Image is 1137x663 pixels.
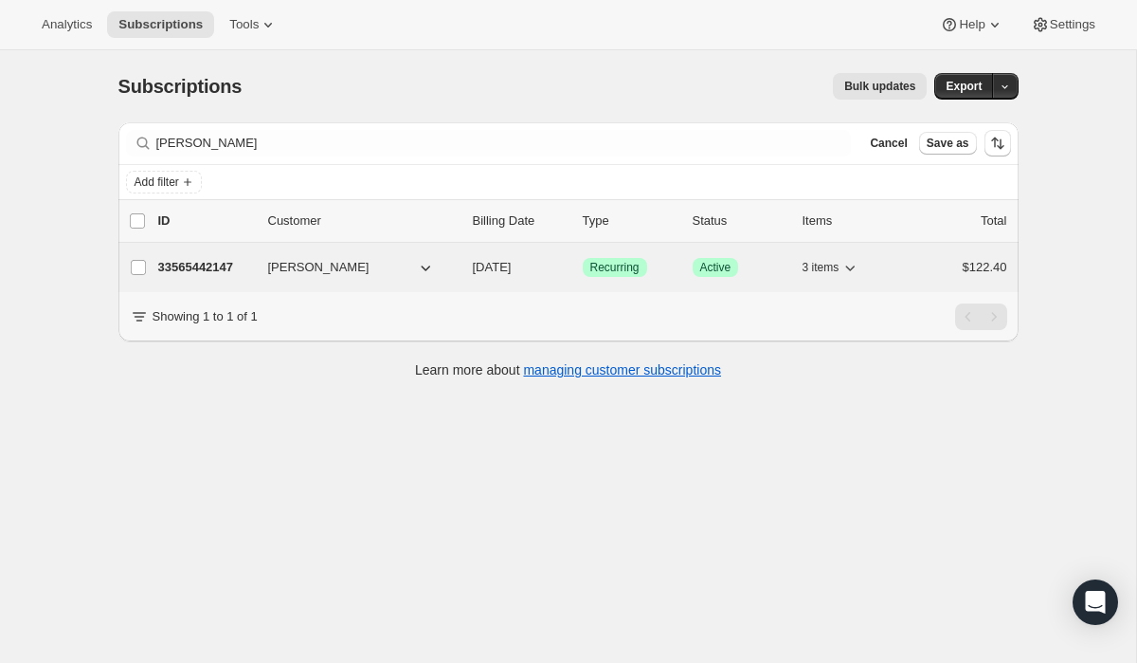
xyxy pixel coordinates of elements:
span: Export [946,79,982,94]
button: Save as [919,132,977,155]
span: Help [959,17,984,32]
p: Showing 1 to 1 of 1 [153,307,258,326]
nav: Pagination [955,304,1007,330]
span: Tools [229,17,259,32]
button: Analytics [30,11,103,38]
p: Total [981,212,1006,230]
span: Bulk updates [844,79,915,94]
p: Customer [268,212,458,230]
a: managing customer subscriptions [523,362,721,378]
p: 33565442147 [158,258,253,277]
div: Items [803,212,897,230]
button: Bulk updates [833,73,927,100]
p: Status [693,212,787,230]
input: Filter subscribers [156,130,852,157]
span: [DATE] [473,260,512,274]
span: Settings [1050,17,1095,32]
button: [PERSON_NAME] [257,252,446,283]
div: IDCustomerBilling DateTypeStatusItemsTotal [158,212,1007,230]
button: Sort the results [984,130,1011,157]
span: Analytics [42,17,92,32]
button: Help [929,11,1015,38]
span: Recurring [590,260,640,275]
span: Add filter [135,175,179,190]
p: Learn more about [415,360,721,379]
p: Billing Date [473,212,568,230]
span: Subscriptions [118,17,203,32]
p: ID [158,212,253,230]
span: Save as [927,136,969,151]
span: Active [700,260,731,275]
button: 3 items [803,254,860,281]
div: Type [583,212,677,230]
button: Tools [218,11,289,38]
button: Add filter [126,171,202,193]
button: Cancel [862,132,914,155]
span: $122.40 [963,260,1007,274]
button: Export [934,73,993,100]
span: [PERSON_NAME] [268,258,370,277]
div: 33565442147[PERSON_NAME][DATE]SuccessRecurringSuccessActive3 items$122.40 [158,254,1007,281]
button: Subscriptions [107,11,214,38]
span: Subscriptions [118,76,243,97]
span: 3 items [803,260,839,275]
span: Cancel [870,136,907,151]
div: Open Intercom Messenger [1073,580,1118,625]
button: Settings [1020,11,1107,38]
